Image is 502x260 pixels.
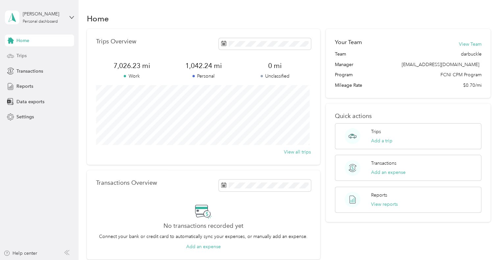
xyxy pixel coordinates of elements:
[167,61,239,70] span: 1,042.24 mi
[16,52,27,59] span: Trips
[167,73,239,80] p: Personal
[335,71,353,78] span: Program
[371,160,396,167] p: Transactions
[87,15,109,22] h1: Home
[239,73,311,80] p: Unclassified
[335,113,481,120] p: Quick actions
[459,41,481,48] button: View Team
[16,37,29,44] span: Home
[96,73,168,80] p: Work
[4,250,37,257] button: Help center
[96,38,136,45] p: Trips Overview
[284,149,311,155] button: View all trips
[239,61,311,70] span: 0 mi
[16,113,34,120] span: Settings
[440,71,481,78] span: FCNI CPM Program
[335,82,362,89] span: Mileage Rate
[371,137,392,144] button: Add a trip
[371,192,387,199] p: Reports
[465,223,502,260] iframe: Everlance-gr Chat Button Frame
[335,51,346,58] span: Team
[371,201,398,208] button: View reports
[23,11,64,17] div: [PERSON_NAME]
[23,20,58,24] div: Personal dashboard
[463,82,481,89] span: $0.70/mi
[99,233,308,240] p: Connect your bank or credit card to automatically sync your expenses, or manually add an expense.
[335,61,353,68] span: Manager
[401,62,479,67] span: [EMAIL_ADDRESS][DOMAIN_NAME]
[461,51,481,58] span: darbuckle
[163,223,243,229] h2: No transactions recorded yet
[16,98,44,105] span: Data exports
[16,68,43,75] span: Transactions
[335,38,362,46] h2: Your Team
[96,61,168,70] span: 7,026.23 mi
[371,169,406,176] button: Add an expense
[96,179,157,186] p: Transactions Overview
[371,128,381,135] p: Trips
[16,83,33,90] span: Reports
[186,243,221,250] button: Add an expense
